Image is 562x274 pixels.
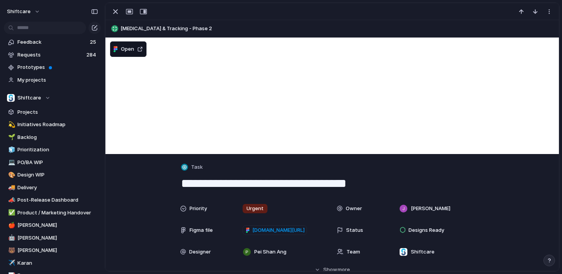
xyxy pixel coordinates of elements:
div: 💻 [8,158,14,167]
span: My projects [17,76,98,84]
span: [DOMAIN_NAME][URL] [252,226,305,234]
a: Requests284 [4,49,101,61]
div: 🌱 [8,133,14,142]
button: 💫 [7,121,15,128]
button: 💻 [7,159,15,166]
span: Priority [190,205,207,212]
a: 💫Initiatives Roadmap [4,119,101,130]
button: 🚚 [7,184,15,192]
a: Prototypes [4,62,101,73]
span: Designer [189,248,211,256]
button: 🧊 [7,146,15,154]
a: 🐻[PERSON_NAME] [4,245,101,256]
div: 💫 [8,120,14,129]
div: 🍎 [8,221,14,230]
span: Prioritization [17,146,98,154]
span: Owner [346,205,362,212]
a: 🍎[PERSON_NAME] [4,219,101,231]
span: Pei Shan Ang [254,248,286,256]
a: Projects [4,106,101,118]
span: Requests [17,51,84,59]
button: 🌱 [7,134,15,141]
button: 🎨 [7,171,15,179]
div: ✅ [8,208,14,217]
div: 📣 [8,196,14,205]
a: 💻PO/BA WIP [4,157,101,168]
a: 🤖[PERSON_NAME] [4,232,101,244]
span: Karan [17,259,98,267]
div: 🐻 [8,246,14,255]
button: 🐻 [7,247,15,254]
button: 📣 [7,196,15,204]
a: Feedback25 [4,36,101,48]
span: Delivery [17,184,98,192]
a: 📣Post-Release Dashboard [4,194,101,206]
a: 🚚Delivery [4,182,101,194]
span: Open [121,45,134,53]
button: [MEDICAL_DATA] & Tracking - Phase 2 [109,22,555,35]
a: My projects [4,74,101,86]
span: [PERSON_NAME] [17,234,98,242]
a: 🎨Design WIP [4,169,101,181]
div: 🤖 [8,233,14,242]
a: ✈️Karan [4,257,101,269]
span: 25 [90,38,98,46]
button: shiftcare [3,5,44,18]
button: Shiftcare [4,92,101,104]
a: 🌱Backlog [4,132,101,143]
span: [PERSON_NAME] [411,205,450,212]
button: Task [179,162,205,173]
button: 🤖 [7,234,15,242]
a: ✅Product / Marketing Handover [4,207,101,219]
span: Post-Release Dashboard [17,196,98,204]
span: Design WIP [17,171,98,179]
a: [DOMAIN_NAME][URL] [243,225,307,235]
button: ✅ [7,209,15,217]
div: ✈️ [8,259,14,267]
span: Prototypes [17,63,98,71]
div: 🎨 [8,171,14,180]
a: 🧊Prioritization [4,144,101,156]
button: 🍎 [7,221,15,229]
span: Feedback [17,38,88,46]
div: 🧊 [8,146,14,154]
span: Show [323,266,337,274]
span: Task [191,163,203,171]
span: Backlog [17,134,98,141]
div: 🚚 [8,183,14,192]
span: Designs Ready [409,226,444,234]
span: more [338,266,350,274]
span: 284 [86,51,98,59]
span: Shiftcare [17,94,41,102]
button: Open [110,41,147,57]
span: Projects [17,108,98,116]
span: Status [346,226,363,234]
button: ✈️ [7,259,15,267]
span: Urgent [247,205,264,212]
span: [PERSON_NAME] [17,221,98,229]
span: [PERSON_NAME] [17,247,98,254]
span: [MEDICAL_DATA] & Tracking - Phase 2 [121,25,555,33]
span: Team [347,248,360,256]
span: Product / Marketing Handover [17,209,98,217]
span: PO/BA WIP [17,159,98,166]
span: Initiatives Roadmap [17,121,98,128]
span: shiftcare [7,8,31,15]
span: Shiftcare [411,248,434,256]
span: Figma file [190,226,213,234]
